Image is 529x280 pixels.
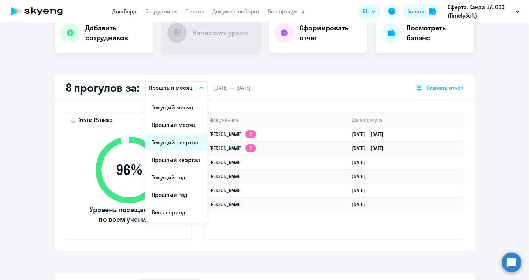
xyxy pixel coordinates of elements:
[352,187,371,193] a: [DATE]
[352,201,371,207] a: [DATE]
[85,23,148,43] h4: Добавить сотрудников
[145,81,208,94] button: Прошлый месяц
[78,117,113,125] span: Это на 1% ниже,
[145,8,177,15] a: Сотрудники
[185,8,204,15] a: Отчеты
[209,159,242,165] a: [PERSON_NAME]
[299,23,362,43] h4: Сформировать отчет
[149,83,193,92] p: Прошлый месяц
[89,162,169,178] span: 96 %
[145,97,207,223] ul: RU
[407,7,426,15] div: Баланс
[209,201,242,207] a: [PERSON_NAME]
[245,130,256,138] app-skyeng-badge: 2
[209,131,256,137] a: [PERSON_NAME]2
[268,8,304,15] a: Все продукты
[352,159,371,165] a: [DATE]
[358,4,381,18] button: RU
[245,144,256,152] app-skyeng-badge: 2
[209,145,256,151] a: [PERSON_NAME]2
[212,8,260,15] a: Документооборот
[112,8,137,15] a: Дашборд
[213,84,251,91] span: [DATE] — [DATE]
[447,3,513,20] p: Оферта, Канда ЦА, ООО (TimelySoft)
[204,113,346,127] th: Имя ученика
[362,7,369,15] span: RU
[426,84,463,91] span: Скачать отчет
[429,8,436,15] img: balance
[66,81,139,95] h2: 8 прогулов за:
[352,145,389,151] a: [DATE][DATE]
[403,4,440,18] button: Балансbalance
[407,23,469,43] h4: Посмотреть баланс
[209,173,242,179] a: [PERSON_NAME]
[352,131,389,137] a: [DATE][DATE]
[352,173,371,179] a: [DATE]
[346,113,463,127] th: Дата прогула
[192,28,248,38] h4: Начислить уроки
[89,205,169,224] span: Уровень посещаемости по всем ученикам
[209,187,242,193] a: [PERSON_NAME]
[444,3,523,20] button: Оферта, Канда ЦА, ООО (TimelySoft)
